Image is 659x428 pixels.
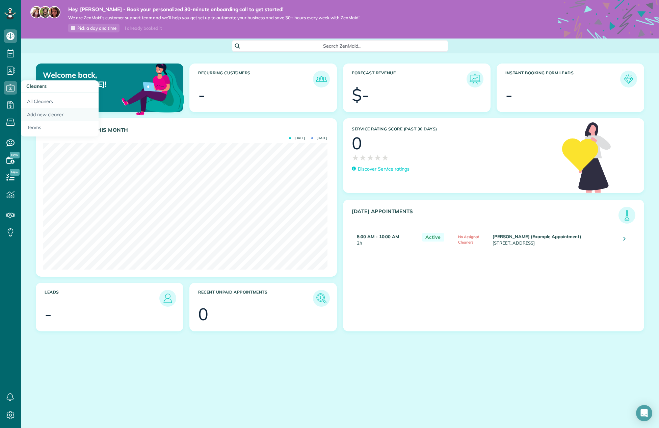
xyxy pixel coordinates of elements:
h3: Instant Booking Form Leads [505,71,620,87]
p: Discover Service ratings [358,166,410,173]
h3: Forecast Revenue [352,71,467,87]
span: New [10,152,20,158]
div: - [198,86,205,103]
a: Teams [21,121,99,136]
strong: [PERSON_NAME] (Example Appointment) [493,234,581,239]
p: Welcome back, [PERSON_NAME]! [43,71,136,89]
h3: Actual Revenue this month [45,127,330,133]
div: - [505,86,512,103]
div: 0 [352,135,362,152]
img: icon_todays_appointments-901f7ab196bb0bea1936b74009e4eb5ffbc2d2711fa7634e0d609ed5ef32b18b.png [620,208,634,222]
h3: Leads [45,290,159,307]
h3: [DATE] Appointments [352,208,618,224]
a: Add new cleaner [21,108,99,121]
span: No Assigned Cleaners [458,234,480,245]
td: 2h [352,229,419,250]
strong: 8:00 AM - 10:00 AM [357,234,399,239]
h3: Recurring Customers [198,71,313,87]
span: New [10,169,20,176]
span: ★ [352,152,359,163]
img: icon_form_leads-04211a6a04a5b2264e4ee56bc0799ec3eb69b7e499cbb523a139df1d13a81ae0.png [622,72,635,86]
img: icon_unpaid_appointments-47b8ce3997adf2238b356f14209ab4cced10bd1f174958f3ca8f1d0dd7fffeee.png [315,292,328,305]
span: We are ZenMaid’s customer support team and we’ll help you get set up to automate your business an... [68,15,360,21]
span: ★ [367,152,374,163]
a: Discover Service ratings [352,166,410,173]
div: Open Intercom Messenger [636,405,652,421]
span: Cleaners [26,83,47,89]
a: All Cleaners [21,93,99,108]
span: [DATE] [311,136,327,140]
a: Pick a day and time [68,24,120,32]
img: icon_recurring_customers-cf858462ba22bcd05b5a5880d41d6543d210077de5bb9ebc9590e49fd87d84ed.png [315,72,328,86]
div: 0 [198,306,208,323]
h3: Recent unpaid appointments [198,290,313,307]
span: Pick a day and time [77,25,116,31]
h3: Service Rating score (past 30 days) [352,127,555,131]
img: maria-72a9807cf96188c08ef61303f053569d2e2a8a1cde33d635c8a3ac13582a053d.jpg [30,6,43,18]
img: icon_leads-1bed01f49abd5b7fead27621c3d59655bb73ed531f8eeb49469d10e621d6b896.png [161,292,175,305]
span: Active [422,233,444,242]
span: ★ [374,152,381,163]
div: - [45,306,52,323]
span: ★ [359,152,367,163]
div: I already booked it [121,24,166,32]
strong: Hey, [PERSON_NAME] - Book your personalized 30-minute onboarding call to get started! [68,6,360,13]
span: [DATE] [289,136,305,140]
div: $- [352,86,369,103]
td: [STREET_ADDRESS] [491,229,618,250]
span: ★ [381,152,389,163]
img: icon_forecast_revenue-8c13a41c7ed35a8dcfafea3cbb826a0462acb37728057bba2d056411b612bbbe.png [468,72,482,86]
img: dashboard_welcome-42a62b7d889689a78055ac9021e634bf52bae3f8056760290aed330b23ab8690.png [120,56,186,121]
img: jorge-587dff0eeaa6aab1f244e6dc62b8924c3b6ad411094392a53c71c6c4a576187d.jpg [39,6,51,18]
img: michelle-19f622bdf1676172e81f8f8fba1fb50e276960ebfe0243fe18214015130c80e4.jpg [48,6,60,18]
